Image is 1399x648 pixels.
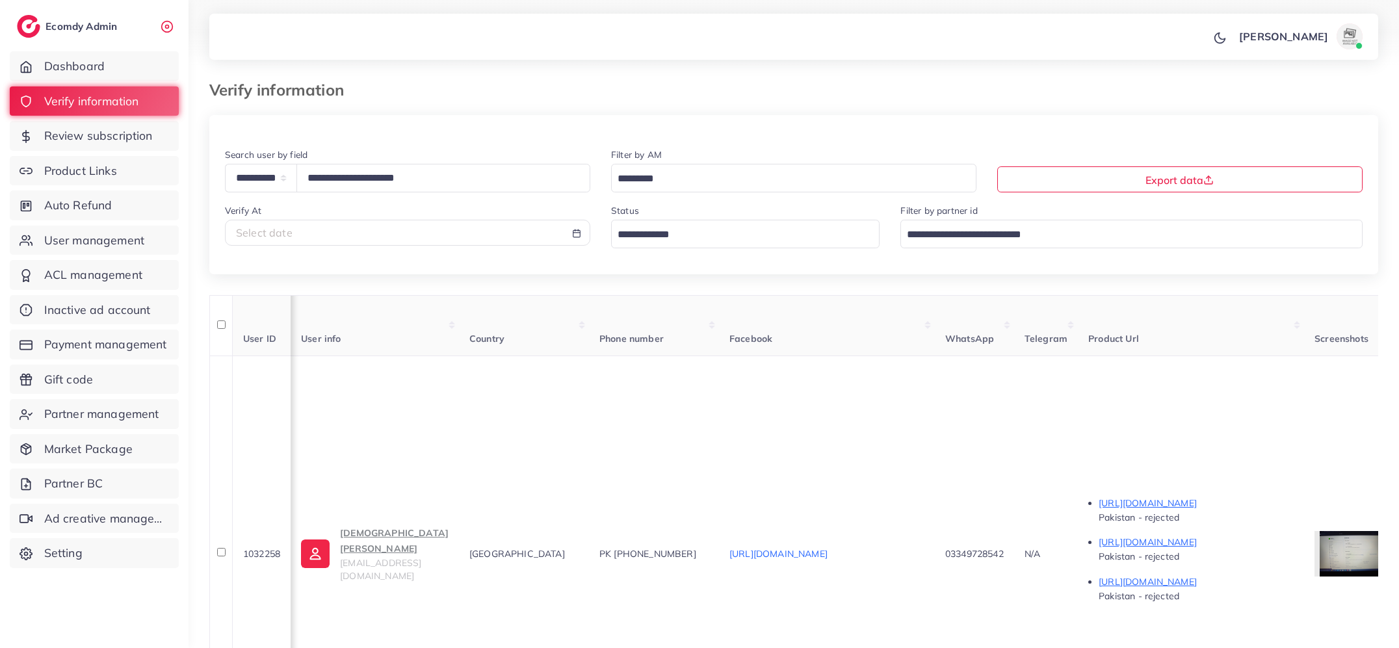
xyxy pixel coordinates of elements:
a: User management [10,226,179,255]
label: Filter by partner id [900,204,977,217]
p: [URL][DOMAIN_NAME] [1099,574,1294,590]
a: Payment management [10,330,179,359]
span: ACL management [44,266,142,283]
a: Verify information [10,86,179,116]
span: Ad creative management [44,510,169,527]
div: Search for option [611,220,880,248]
span: Setting [44,545,83,562]
div: Search for option [611,164,976,192]
input: Search for option [613,225,863,245]
a: ACL management [10,260,179,290]
span: Export data [1145,174,1214,187]
a: Market Package [10,434,179,464]
span: User ID [243,333,276,344]
img: avatar [1337,23,1363,49]
img: ic-user-info.36bf1079.svg [301,539,330,568]
span: Verify information [44,93,139,110]
span: Product Url [1088,333,1139,344]
a: Partner management [10,399,179,429]
span: Inactive ad account [44,302,151,318]
a: Inactive ad account [10,295,179,325]
button: Export data [997,166,1363,192]
span: Auto Refund [44,197,112,214]
span: WhatsApp [945,333,994,344]
a: [PERSON_NAME]avatar [1232,23,1368,49]
span: Facebook [729,333,772,344]
span: 1032258 [243,548,280,560]
a: Gift code [10,365,179,395]
span: Partner management [44,406,159,422]
input: Search for option [613,169,960,189]
span: [EMAIL_ADDRESS][DOMAIN_NAME] [340,557,421,582]
a: Auto Refund [10,190,179,220]
a: Dashboard [10,51,179,81]
span: Payment management [44,336,167,353]
h3: Verify information [209,81,354,99]
span: Country [469,333,504,344]
h2: Ecomdy Admin [46,20,120,32]
label: Filter by AM [611,148,662,161]
label: Status [611,204,639,217]
a: Ad creative management [10,504,179,534]
span: Select date [236,226,293,239]
span: Pakistan - rejected [1099,551,1179,562]
span: 03349728542 [945,548,1004,560]
span: [GEOGRAPHIC_DATA] [469,548,565,560]
a: Setting [10,538,179,568]
span: User management [44,232,144,249]
span: PK [PHONE_NUMBER] [599,548,696,560]
span: Telegram [1025,333,1067,344]
input: Search for option [902,225,1346,245]
img: logo [17,15,40,38]
span: Dashboard [44,58,105,75]
a: Partner BC [10,469,179,499]
span: Product Links [44,162,117,179]
p: [DEMOGRAPHIC_DATA][PERSON_NAME] [340,525,449,556]
a: Review subscription [10,121,179,151]
span: Gift code [44,371,93,388]
span: Phone number [599,333,664,344]
p: [URL][DOMAIN_NAME] [1099,495,1294,511]
div: Search for option [900,220,1363,248]
label: Verify At [225,204,261,217]
span: Partner BC [44,475,103,492]
span: N/A [1025,548,1040,560]
span: Pakistan - rejected [1099,512,1179,523]
a: logoEcomdy Admin [17,15,120,38]
a: [DEMOGRAPHIC_DATA][PERSON_NAME][EMAIL_ADDRESS][DOMAIN_NAME] [301,525,449,583]
span: User info [301,333,341,344]
span: Market Package [44,441,133,458]
label: Search user by field [225,148,307,161]
img: img uploaded [1320,531,1380,577]
a: Product Links [10,156,179,186]
p: [URL][DOMAIN_NAME] [1099,534,1294,550]
span: Review subscription [44,127,153,144]
a: [URL][DOMAIN_NAME] [729,548,828,560]
span: Pakistan - rejected [1099,590,1179,602]
p: [PERSON_NAME] [1239,29,1328,44]
span: Screenshots [1314,333,1368,344]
